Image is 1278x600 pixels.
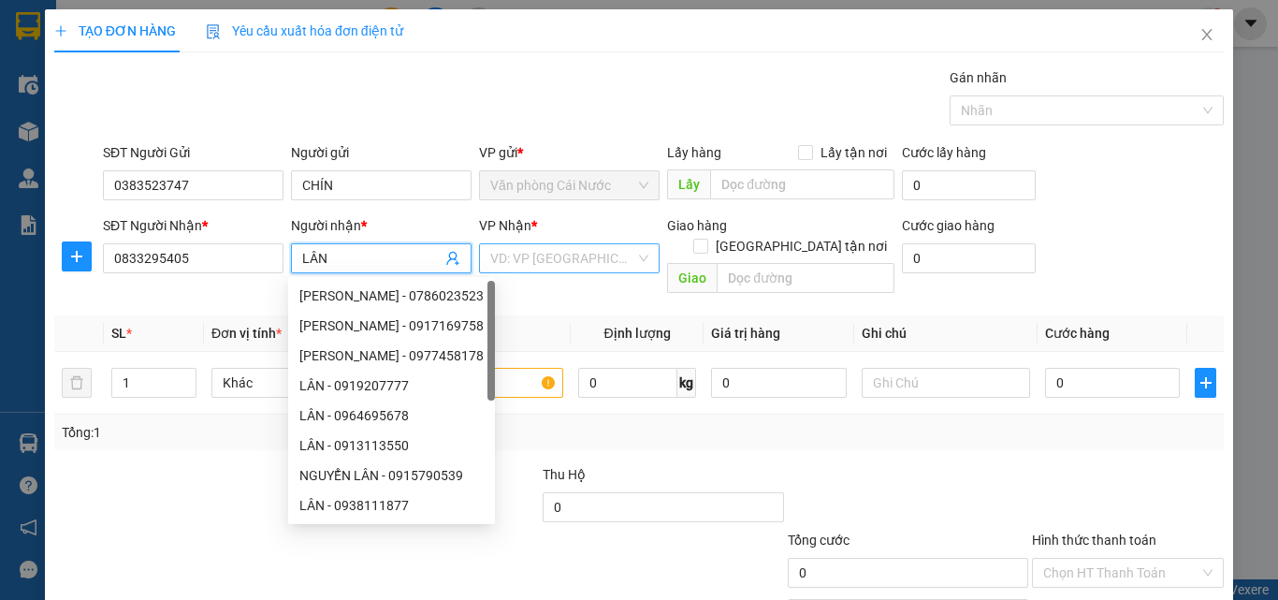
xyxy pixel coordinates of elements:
[288,401,495,431] div: LÂN - 0964695678
[288,371,495,401] div: LÂN - 0919207777
[667,145,721,160] span: Lấy hàng
[206,24,221,39] img: icon
[902,218,995,233] label: Cước giao hàng
[862,368,1030,398] input: Ghi Chú
[710,169,894,199] input: Dọc đường
[288,341,495,371] div: DUY LÂN - 0977458178
[490,171,648,199] span: Văn phòng Cái Nước
[717,263,894,293] input: Dọc đường
[111,326,126,341] span: SL
[950,70,1007,85] label: Gán nhãn
[62,241,92,271] button: plus
[211,326,282,341] span: Đơn vị tính
[299,465,484,486] div: NGUYỂN LÂN - 0915790539
[299,435,484,456] div: LÂN - 0913113550
[299,495,484,516] div: LÂN - 0938111877
[1045,326,1110,341] span: Cước hàng
[1181,9,1233,62] button: Close
[103,142,283,163] div: SĐT Người Gửi
[667,169,710,199] span: Lấy
[854,315,1038,352] th: Ghi chú
[708,236,894,256] span: [GEOGRAPHIC_DATA] tận nơi
[603,326,670,341] span: Định lượng
[288,490,495,520] div: LÂN - 0938111877
[902,145,986,160] label: Cước lấy hàng
[667,218,727,233] span: Giao hàng
[299,405,484,426] div: LÂN - 0964695678
[288,311,495,341] div: BÙI NGỌC LÂN - 0917169758
[54,24,67,37] span: plus
[788,533,850,548] span: Tổng cước
[299,375,484,396] div: LÂN - 0919207777
[667,263,717,293] span: Giao
[813,142,894,163] span: Lấy tận nơi
[677,368,696,398] span: kg
[902,170,1036,200] input: Cước lấy hàng
[1032,533,1156,548] label: Hình thức thanh toán
[206,23,403,38] span: Yêu cầu xuất hóa đơn điện tử
[288,431,495,461] div: LÂN - 0913113550
[711,368,846,398] input: 0
[1196,375,1215,390] span: plus
[1195,368,1216,398] button: plus
[711,326,780,341] span: Giá trị hàng
[445,251,460,266] span: user-add
[291,142,472,163] div: Người gửi
[54,23,176,38] span: TẠO ĐƠN HÀNG
[543,467,586,482] span: Thu Hộ
[299,315,484,336] div: [PERSON_NAME] - 0917169758
[223,369,369,397] span: Khác
[62,422,495,443] div: Tổng: 1
[288,461,495,490] div: NGUYỂN LÂN - 0915790539
[299,345,484,366] div: [PERSON_NAME] - 0977458178
[63,249,91,264] span: plus
[479,218,531,233] span: VP Nhận
[288,281,495,311] div: HOÀNG LÂN - 0786023523
[902,243,1036,273] input: Cước giao hàng
[291,215,472,236] div: Người nhận
[479,142,660,163] div: VP gửi
[103,215,283,236] div: SĐT Người Nhận
[1199,27,1214,42] span: close
[62,368,92,398] button: delete
[299,285,484,306] div: [PERSON_NAME] - 0786023523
